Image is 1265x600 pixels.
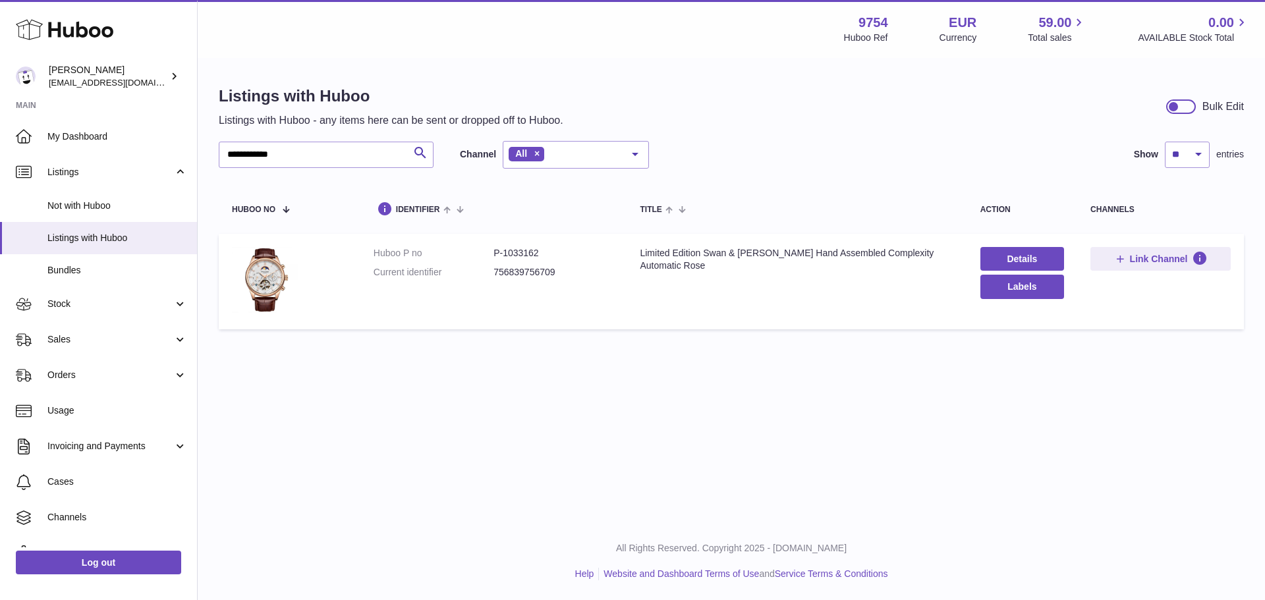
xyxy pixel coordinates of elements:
[844,32,888,44] div: Huboo Ref
[604,568,759,579] a: Website and Dashboard Terms of Use
[232,247,298,313] img: Limited Edition Swan & Edgar Hand Assembled Complexity Automatic Rose
[575,568,594,579] a: Help
[1216,148,1244,161] span: entries
[640,205,661,214] span: title
[47,511,187,524] span: Channels
[1090,247,1231,271] button: Link Channel
[1090,205,1231,214] div: channels
[493,266,613,279] dd: 756839756709
[1038,14,1071,32] span: 59.00
[47,476,187,488] span: Cases
[775,568,888,579] a: Service Terms & Conditions
[232,205,275,214] span: Huboo no
[47,547,187,559] span: Settings
[219,86,563,107] h1: Listings with Huboo
[374,266,493,279] dt: Current identifier
[47,440,173,452] span: Invoicing and Payments
[47,333,173,346] span: Sales
[1028,14,1086,44] a: 59.00 Total sales
[1130,253,1188,265] span: Link Channel
[1202,99,1244,114] div: Bulk Edit
[1208,14,1234,32] span: 0.00
[1138,32,1249,44] span: AVAILABLE Stock Total
[49,64,167,89] div: [PERSON_NAME]
[396,205,440,214] span: identifier
[47,404,187,417] span: Usage
[374,247,493,259] dt: Huboo P no
[219,113,563,128] p: Listings with Huboo - any items here can be sent or dropped off to Huboo.
[1028,32,1086,44] span: Total sales
[47,200,187,212] span: Not with Huboo
[515,148,527,159] span: All
[208,542,1254,555] p: All Rights Reserved. Copyright 2025 - [DOMAIN_NAME]
[940,32,977,44] div: Currency
[493,247,613,259] dd: P-1033162
[49,77,194,88] span: [EMAIL_ADDRESS][DOMAIN_NAME]
[16,67,36,86] img: internalAdmin-9754@internal.huboo.com
[980,205,1064,214] div: action
[47,298,173,310] span: Stock
[47,369,173,381] span: Orders
[599,568,887,580] li: and
[16,551,181,574] a: Log out
[949,14,976,32] strong: EUR
[858,14,888,32] strong: 9754
[980,275,1064,298] button: Labels
[980,247,1064,271] a: Details
[1138,14,1249,44] a: 0.00 AVAILABLE Stock Total
[47,232,187,244] span: Listings with Huboo
[460,148,496,161] label: Channel
[47,130,187,143] span: My Dashboard
[47,264,187,277] span: Bundles
[1134,148,1158,161] label: Show
[47,166,173,178] span: Listings
[640,247,953,272] div: Limited Edition Swan & [PERSON_NAME] Hand Assembled Complexity Automatic Rose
